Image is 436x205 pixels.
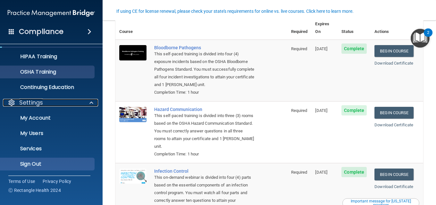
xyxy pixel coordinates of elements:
span: Complete [341,43,367,54]
p: My Users [4,130,92,137]
div: 2 [427,33,429,41]
span: Required [291,108,307,113]
iframe: Drift Widget Chat Controller [404,161,428,185]
span: [DATE] [315,46,327,51]
th: Course [115,16,150,40]
p: HIPAA Training [4,53,57,60]
a: Hazard Communication [154,107,255,112]
a: Settings [8,99,93,106]
span: Required [291,170,307,175]
a: Begin Course [374,107,414,119]
div: Completion Time: 1 hour [154,150,255,158]
p: Services [4,146,92,152]
a: Bloodborne Pathogens [154,45,255,50]
button: Open Resource Center, 2 new notifications [411,29,430,48]
p: Sign Out [4,161,92,167]
a: Privacy Policy [43,178,71,185]
a: Download Certificate [374,184,413,189]
span: Complete [341,167,367,177]
a: Download Certificate [374,61,413,66]
th: Status [338,16,371,40]
div: Completion Time: 1 hour [154,89,255,96]
h4: Compliance [19,27,63,36]
p: My Account [4,115,92,121]
p: OSHA Training [4,69,56,75]
img: PMB logo [8,7,95,20]
a: Infection Control [154,169,255,174]
span: [DATE] [315,108,327,113]
button: If using CE for license renewal, please check your state's requirements for online vs. live cours... [115,8,355,14]
span: Ⓒ Rectangle Health 2024 [8,187,61,193]
p: Settings [19,99,43,106]
a: Begin Course [374,169,414,180]
th: Expires On [311,16,338,40]
th: Actions [371,16,423,40]
div: This self-paced training is divided into three (3) rooms based on the OSHA Hazard Communication S... [154,112,255,150]
p: Continuing Education [4,84,92,91]
div: If using CE for license renewal, please check your state's requirements for online vs. live cours... [116,9,354,13]
th: Required [287,16,312,40]
a: Begin Course [374,45,414,57]
span: Required [291,46,307,51]
span: Complete [341,105,367,115]
a: Terms of Use [8,178,35,185]
a: Download Certificate [374,122,413,127]
div: This self-paced training is divided into four (4) exposure incidents based on the OSHA Bloodborne... [154,50,255,89]
span: [DATE] [315,170,327,175]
